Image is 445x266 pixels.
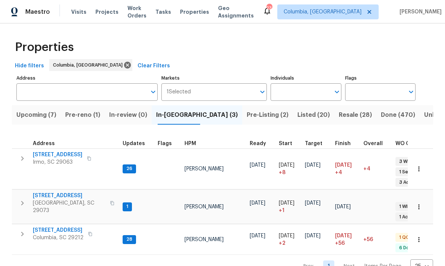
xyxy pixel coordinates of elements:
[53,61,126,69] span: Columbia, [GEOGRAPHIC_DATA]
[363,141,389,146] div: Days past target finish date
[335,163,352,168] span: [DATE]
[279,240,285,247] span: + 2
[279,141,292,146] span: Start
[218,4,254,19] span: Geo Assignments
[345,76,416,80] label: Flags
[184,166,224,172] span: [PERSON_NAME]
[123,141,145,146] span: Updates
[396,179,429,186] span: 3 Accepted
[158,141,172,146] span: Flags
[363,141,383,146] span: Overall
[305,141,329,146] div: Target renovation project end date
[156,110,238,120] span: In-[GEOGRAPHIC_DATA] (3)
[184,141,196,146] span: HPM
[167,89,191,95] span: 1 Selected
[395,141,436,146] span: WO Completion
[95,8,119,16] span: Projects
[109,110,147,120] span: In-review (0)
[360,148,392,189] td: 4 day(s) past target finish date
[266,4,272,12] div: 23
[247,110,288,120] span: Pre-Listing (2)
[12,59,47,73] button: Hide filters
[279,233,294,238] span: [DATE]
[305,163,321,168] span: [DATE]
[138,61,170,71] span: Clear Filters
[335,204,351,209] span: [DATE]
[276,190,302,224] td: Project started 1 days late
[135,59,173,73] button: Clear Filters
[279,163,294,168] span: [DATE]
[123,203,131,210] span: 1
[250,141,266,146] span: Ready
[335,233,352,238] span: [DATE]
[127,4,146,19] span: Work Orders
[161,76,267,80] label: Markets
[363,237,373,242] span: +56
[148,87,158,97] button: Open
[279,207,284,214] span: + 1
[396,203,413,210] span: 1 WIP
[257,87,268,97] button: Open
[184,237,224,242] span: [PERSON_NAME]
[49,59,132,71] div: Columbia, [GEOGRAPHIC_DATA]
[180,8,209,16] span: Properties
[33,192,105,199] span: [STREET_ADDRESS]
[33,227,83,234] span: [STREET_ADDRESS]
[297,110,330,120] span: Listed (20)
[123,166,135,172] span: 26
[335,141,351,146] span: Finish
[276,224,302,255] td: Project started 2 days late
[396,169,416,175] span: 1 Sent
[396,158,414,165] span: 3 WIP
[33,234,83,241] span: Columbia, SC 29212
[184,204,224,209] span: [PERSON_NAME]
[250,141,273,146] div: Earliest renovation start date (first business day after COE or Checkout)
[335,169,342,176] span: +4
[360,224,392,255] td: 56 day(s) past target finish date
[396,245,418,251] span: 6 Done
[33,141,55,146] span: Address
[332,148,360,189] td: Scheduled to finish 4 day(s) late
[65,110,100,120] span: Pre-reno (1)
[250,201,265,206] span: [DATE]
[123,236,135,243] span: 28
[335,141,357,146] div: Projected renovation finish date
[279,169,285,176] span: + 8
[406,87,416,97] button: Open
[279,201,294,206] span: [DATE]
[16,76,158,80] label: Address
[16,110,56,120] span: Upcoming (7)
[397,8,442,16] span: [PERSON_NAME]
[305,141,322,146] span: Target
[396,214,427,220] span: 1 Accepted
[15,61,44,71] span: Hide filters
[15,44,74,51] span: Properties
[33,151,82,158] span: [STREET_ADDRESS]
[279,141,299,146] div: Actual renovation start date
[33,158,82,166] span: Irmo, SC 29063
[339,110,372,120] span: Resale (28)
[25,8,50,16] span: Maestro
[250,163,265,168] span: [DATE]
[71,8,86,16] span: Visits
[305,201,321,206] span: [DATE]
[396,234,412,241] span: 1 QC
[332,224,360,255] td: Scheduled to finish 56 day(s) late
[335,240,345,247] span: +56
[363,166,370,172] span: +4
[271,76,341,80] label: Individuals
[381,110,415,120] span: Done (470)
[250,233,265,238] span: [DATE]
[276,148,302,189] td: Project started 8 days late
[284,8,362,16] span: Columbia, [GEOGRAPHIC_DATA]
[332,87,342,97] button: Open
[155,9,171,15] span: Tasks
[305,233,321,238] span: [DATE]
[33,199,105,214] span: [GEOGRAPHIC_DATA], SC 29073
